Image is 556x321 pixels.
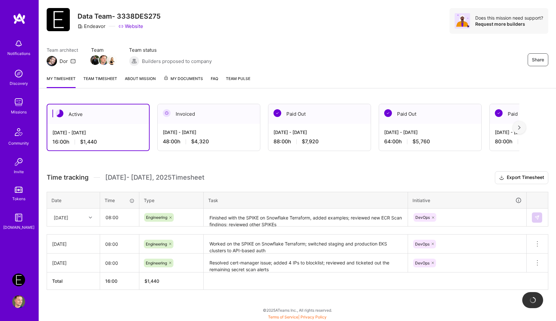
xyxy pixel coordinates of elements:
[105,197,134,204] div: Time
[204,254,407,272] textarea: Resolved cert-manager issue; added 4 IPs to blocklist; reviewed and ticketed out the remaining se...
[7,50,30,57] div: Notifications
[100,272,139,290] th: 16:00
[91,55,99,66] a: Team Member Avatar
[12,195,25,202] div: Tokens
[10,80,28,87] div: Discovery
[158,104,260,124] div: Invoiced
[204,235,407,253] textarea: Worked on the SPIKE on Snowflake Terraform; switched staging and production EKS clusters to API-b...
[125,75,156,88] a: About Mission
[12,96,25,109] img: teamwork
[56,110,63,117] img: Active
[412,138,430,145] span: $5,760
[163,129,255,136] div: [DATE] - [DATE]
[15,187,23,193] img: tokens
[12,295,25,308] img: User Avatar
[495,171,548,184] button: Export Timesheet
[39,302,556,318] div: © 2025 ATeams Inc., All rights reserved.
[107,55,117,65] img: Team Member Avatar
[129,56,139,66] img: Builders proposed to company
[163,138,255,145] div: 48:00 h
[47,192,100,209] th: Date
[3,224,34,231] div: [DOMAIN_NAME]
[54,214,68,221] div: [DATE]
[301,315,327,319] a: Privacy Policy
[100,254,139,272] input: HH:MM
[99,55,108,66] a: Team Member Avatar
[52,241,95,247] div: [DATE]
[83,75,117,88] a: Team timesheet
[78,12,161,20] h3: Data Team- 3338DES275
[47,174,88,182] span: Time tracking
[534,215,540,220] img: Submit
[105,174,204,182] span: [DATE] - [DATE] , 2025 Timesheet
[78,24,83,29] i: icon CompanyGray
[475,21,543,27] div: Request more builders
[100,236,139,253] input: HH:MM
[144,278,159,284] span: $ 1,440
[273,138,366,145] div: 88:00 h
[268,104,371,124] div: Paid Out
[139,192,204,209] th: Type
[47,47,78,53] span: Team architect
[11,273,27,286] a: Endeavor: Data Team- 3338DES275
[268,315,298,319] a: Terms of Service
[47,8,70,31] img: Company Logo
[118,23,143,30] a: Website
[528,53,548,66] button: Share
[518,125,521,130] img: right
[14,168,24,175] div: Invite
[379,104,481,124] div: Paid Out
[495,109,503,117] img: Paid Out
[455,13,470,29] img: Avatar
[211,75,218,88] a: FAQ
[204,192,408,209] th: Task
[12,211,25,224] img: guide book
[530,297,536,303] img: loading
[108,55,116,66] a: Team Member Avatar
[412,197,522,204] div: Initiative
[11,124,26,140] img: Community
[78,23,106,30] div: Endeavor
[90,55,100,65] img: Team Member Avatar
[70,58,76,64] i: icon Mail
[60,58,68,65] div: Dor
[191,138,209,145] span: $4,320
[226,75,250,88] a: Team Pulse
[302,138,319,145] span: $7,920
[146,261,167,265] span: Engineering
[415,261,430,265] span: DevOps
[532,212,543,223] div: null
[80,138,97,145] span: $1,440
[47,56,57,66] img: Team Architect
[415,215,430,220] span: DevOps
[12,156,25,168] img: Invite
[11,295,27,308] a: User Avatar
[163,75,203,88] a: My Documents
[99,55,108,65] img: Team Member Avatar
[8,140,29,147] div: Community
[100,209,139,226] input: HH:MM
[384,109,392,117] img: Paid Out
[47,104,149,124] div: Active
[146,242,167,246] span: Engineering
[12,67,25,80] img: discovery
[384,129,476,136] div: [DATE] - [DATE]
[89,216,92,219] i: icon Chevron
[129,47,212,53] span: Team status
[475,15,543,21] div: Does this mission need support?
[499,174,504,181] i: icon Download
[52,138,144,145] div: 16:00 h
[273,129,366,136] div: [DATE] - [DATE]
[146,215,167,220] span: Engineering
[384,138,476,145] div: 64:00 h
[163,75,203,82] span: My Documents
[142,58,212,65] span: Builders proposed to company
[13,13,26,24] img: logo
[163,109,171,117] img: Invoiced
[91,47,116,53] span: Team
[268,315,327,319] span: |
[532,57,544,63] span: Share
[204,209,407,226] textarea: Finished with the SPIKE on Snowflake Terraform, added examples; reviewed new ECR Scan findings; r...
[273,109,281,117] img: Paid Out
[226,76,250,81] span: Team Pulse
